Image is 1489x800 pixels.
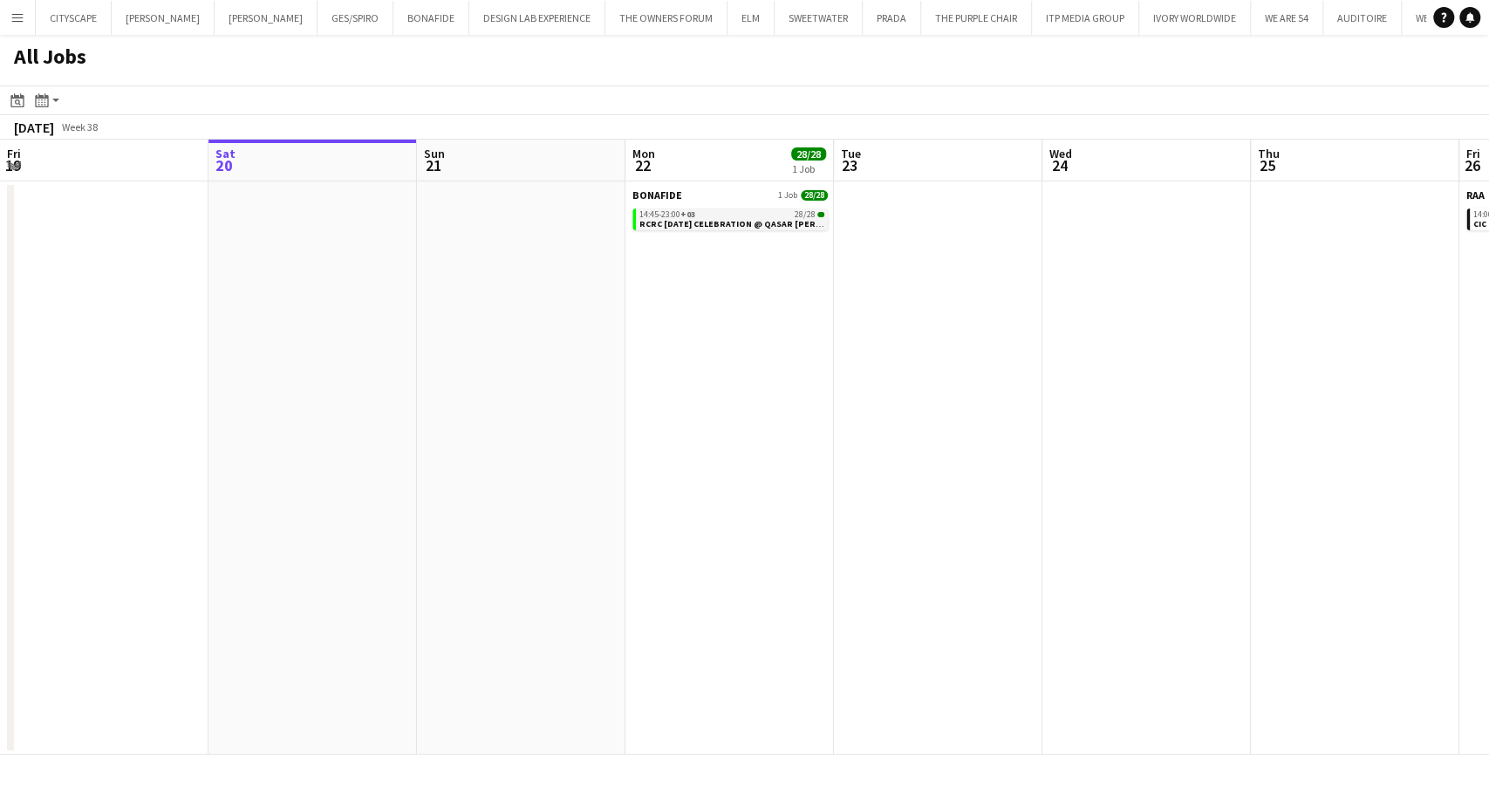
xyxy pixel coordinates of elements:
button: IVORY WORLDWIDE [1139,1,1251,35]
button: SWEETWATER [775,1,863,35]
div: 1 Job [792,162,825,175]
button: THE PURPLE CHAIR [921,1,1032,35]
span: Fri [1466,146,1480,161]
span: Sun [424,146,445,161]
span: 28/28 [817,212,824,217]
button: DESIGN LAB EXPERIENCE [469,1,605,35]
button: AUDITOIRE [1323,1,1402,35]
button: [PERSON_NAME] [215,1,318,35]
span: 28/28 [795,210,816,219]
span: 28/28 [791,147,826,161]
button: ITP MEDIA GROUP [1032,1,1139,35]
span: RAA [1466,188,1485,202]
span: 25 [1255,155,1280,175]
button: WE ARE 54 [1251,1,1323,35]
button: BONAFIDE [393,1,469,35]
span: 21 [421,155,445,175]
span: 23 [838,155,861,175]
span: Fri [7,146,21,161]
span: Week 38 [58,120,101,133]
span: Mon [632,146,655,161]
div: BONAFIDE1 Job28/2814:45-23:00+0328/28RCRC [DATE] CELEBRATION @ QASAR [PERSON_NAME] - [GEOGRAPHIC_... [632,188,828,234]
span: 19 [4,155,21,175]
span: 24 [1047,155,1072,175]
a: BONAFIDE1 Job28/28 [632,188,828,202]
button: THE OWNERS FORUM [605,1,727,35]
span: Wed [1049,146,1072,161]
button: PRADA [863,1,921,35]
span: 1 Job [778,190,797,201]
span: Thu [1258,146,1280,161]
button: GES/SPIRO [318,1,393,35]
span: 14:45-23:00 [639,210,695,219]
div: [DATE] [14,119,54,136]
span: 20 [213,155,236,175]
span: Sat [215,146,236,161]
span: 22 [630,155,655,175]
a: 14:45-23:00+0328/28RCRC [DATE] CELEBRATION @ QASAR [PERSON_NAME] - [GEOGRAPHIC_DATA] [639,209,824,229]
span: Tue [841,146,861,161]
button: ELM [727,1,775,35]
button: [PERSON_NAME] [112,1,215,35]
span: 28/28 [801,190,828,201]
span: +03 [680,209,695,220]
button: CITYSCAPE [36,1,112,35]
span: RCRC NATIONAL DAY CELEBRATION @ QASAR AL HOKOM - RIYADH [639,218,960,229]
span: 26 [1464,155,1480,175]
span: BONAFIDE [632,188,682,202]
